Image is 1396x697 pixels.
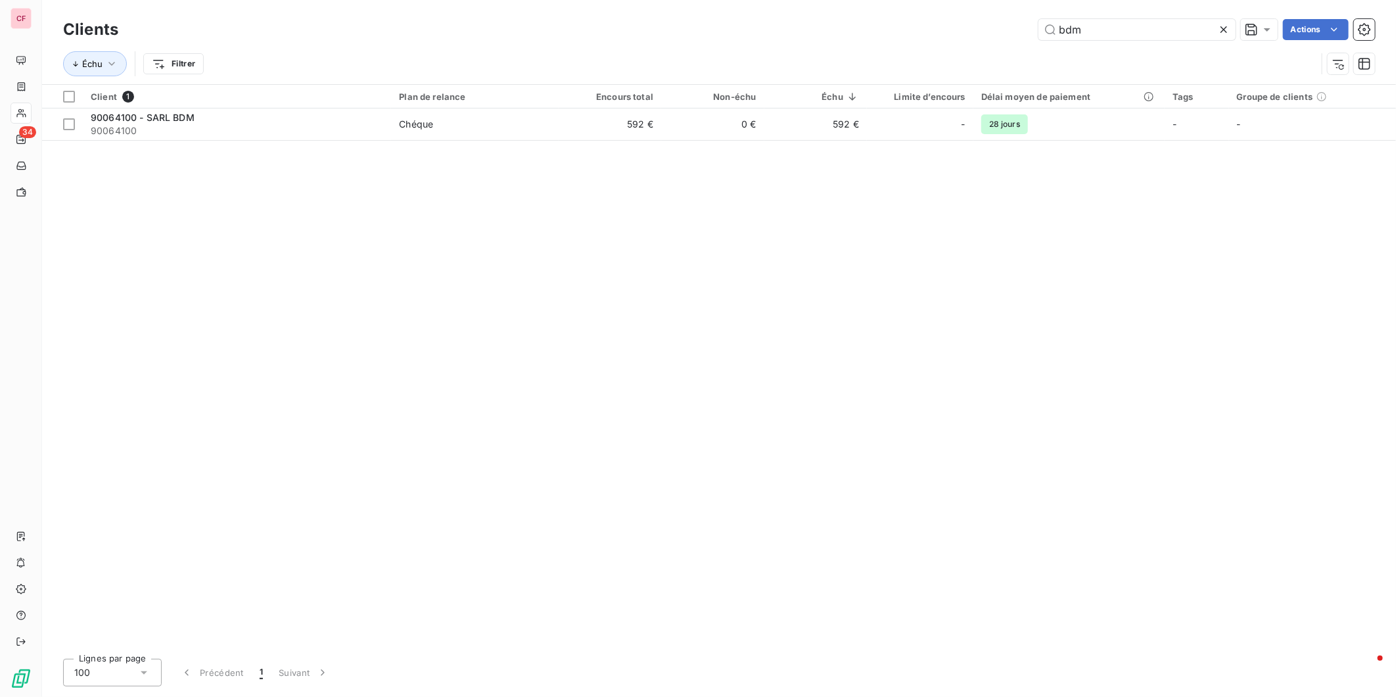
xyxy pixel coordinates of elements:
[1173,91,1221,102] div: Tags
[669,91,756,102] div: Non-échu
[764,108,867,140] td: 592 €
[567,91,653,102] div: Encours total
[172,659,252,686] button: Précédent
[91,91,117,102] span: Client
[1173,118,1176,130] span: -
[122,91,134,103] span: 1
[1038,19,1236,40] input: Rechercher
[962,118,966,131] span: -
[74,666,90,679] span: 100
[271,659,337,686] button: Suivant
[63,18,118,41] h3: Clients
[1237,118,1241,130] span: -
[11,8,32,29] div: CF
[661,108,764,140] td: 0 €
[260,666,263,679] span: 1
[399,118,433,131] div: Chéque
[981,91,1157,102] div: Délai moyen de paiement
[1237,91,1313,102] span: Groupe de clients
[1283,19,1349,40] button: Actions
[1351,652,1383,684] iframe: Intercom live chat
[82,59,103,69] span: Échu
[559,108,661,140] td: 592 €
[772,91,859,102] div: Échu
[399,91,550,102] div: Plan de relance
[252,659,271,686] button: 1
[63,51,127,76] button: Échu
[91,124,383,137] span: 90064100
[91,112,195,123] span: 90064100 - SARL BDM
[875,91,966,102] div: Limite d’encours
[19,126,36,138] span: 34
[981,114,1028,134] span: 28 jours
[11,668,32,689] img: Logo LeanPay
[143,53,204,74] button: Filtrer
